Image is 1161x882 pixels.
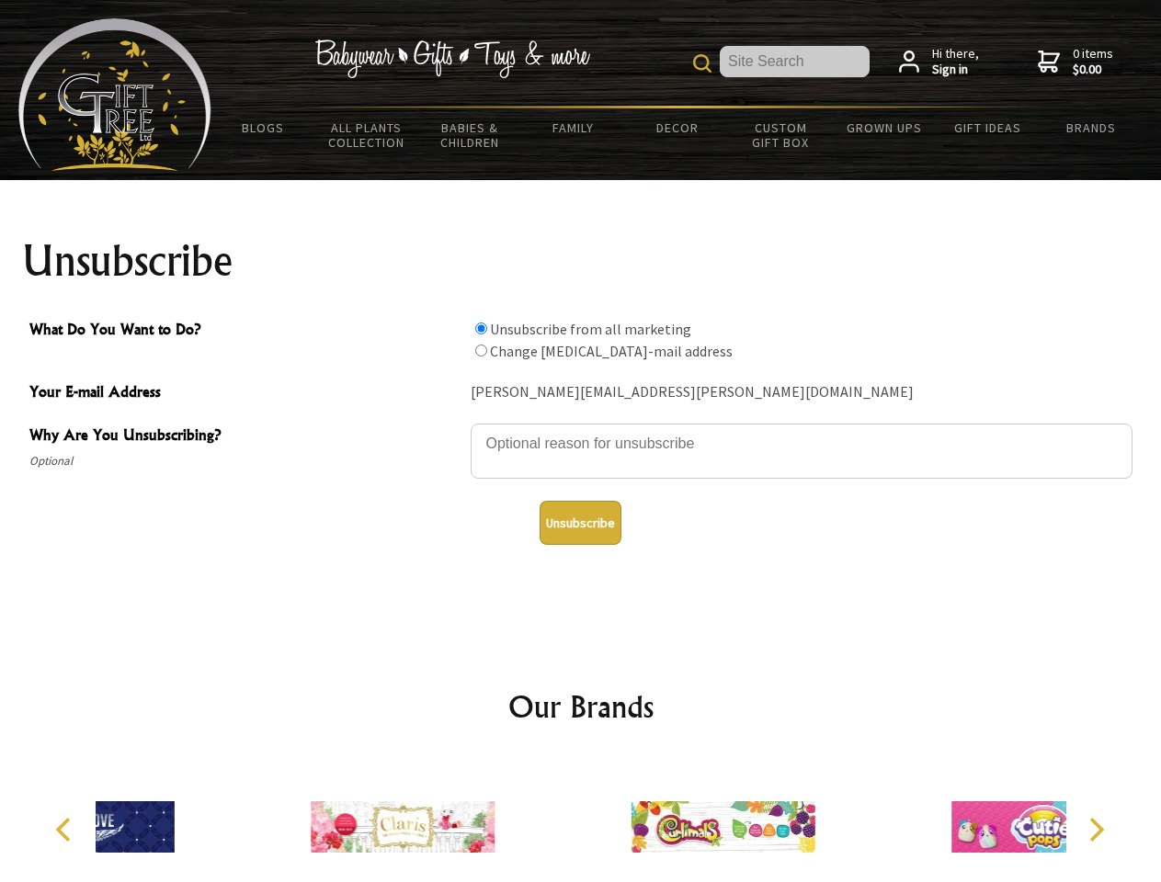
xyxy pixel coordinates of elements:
[932,62,979,78] strong: Sign in
[471,424,1133,479] textarea: Why Are You Unsubscribing?
[46,809,86,850] button: Previous
[720,46,870,77] input: Site Search
[29,450,461,472] span: Optional
[314,40,590,78] img: Babywear - Gifts - Toys & more
[211,108,315,147] a: BLOGS
[37,684,1125,729] h2: Our Brands
[18,18,211,171] img: Babyware - Gifts - Toys and more...
[936,108,1040,147] a: Gift Ideas
[490,320,691,338] label: Unsubscribe from all marketing
[832,108,936,147] a: Grown Ups
[29,424,461,450] span: Why Are You Unsubscribing?
[522,108,626,147] a: Family
[729,108,833,162] a: Custom Gift Box
[1038,46,1113,78] a: 0 items$0.00
[29,380,461,407] span: Your E-mail Address
[418,108,522,162] a: Babies & Children
[490,342,733,360] label: Change [MEDICAL_DATA]-mail address
[29,318,461,345] span: What Do You Want to Do?
[693,54,711,73] img: product search
[932,46,979,78] span: Hi there,
[1073,45,1113,78] span: 0 items
[1040,108,1144,147] a: Brands
[22,239,1140,283] h1: Unsubscribe
[1076,809,1116,850] button: Next
[315,108,419,162] a: All Plants Collection
[475,345,487,356] input: What Do You Want to Do?
[899,46,979,78] a: Hi there,Sign in
[471,379,1133,407] div: [PERSON_NAME][EMAIL_ADDRESS][PERSON_NAME][DOMAIN_NAME]
[475,322,487,334] input: What Do You Want to Do?
[1073,62,1113,78] strong: $0.00
[540,501,621,545] button: Unsubscribe
[625,108,729,147] a: Decor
